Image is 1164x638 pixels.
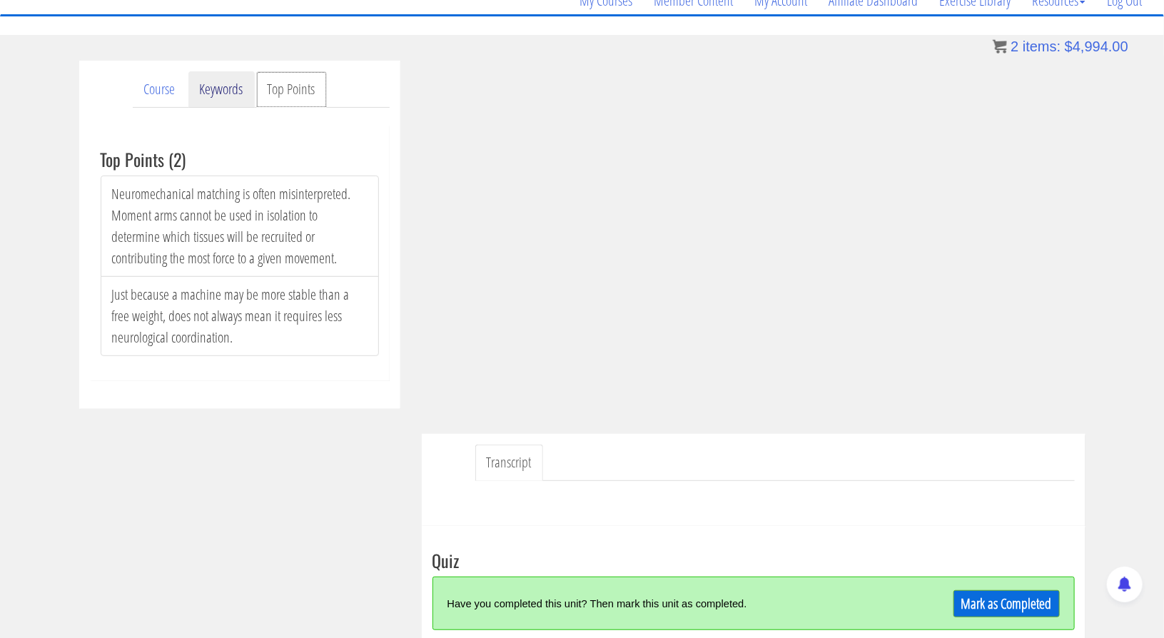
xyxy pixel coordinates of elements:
li: Just because a machine may be more stable than a free weight, does not always mean it requires le... [101,276,379,356]
a: 2 items: $4,994.00 [993,39,1128,54]
li: Neuromechanical matching is often misinterpreted. Moment arms cannot be used in isolation to dete... [101,176,379,277]
a: Course [133,71,187,108]
a: Top Points [256,71,327,108]
h3: Quiz [432,551,1075,569]
span: 2 [1011,39,1018,54]
a: Mark as Completed [953,590,1060,617]
a: Transcript [475,445,543,481]
span: items: [1023,39,1061,54]
a: Keywords [188,71,255,108]
span: $ [1065,39,1073,54]
img: icon11.png [993,39,1007,54]
h3: Top Points (2) [101,150,379,168]
bdi: 4,994.00 [1065,39,1128,54]
div: Have you completed this unit? Then mark this unit as completed. [447,588,899,619]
